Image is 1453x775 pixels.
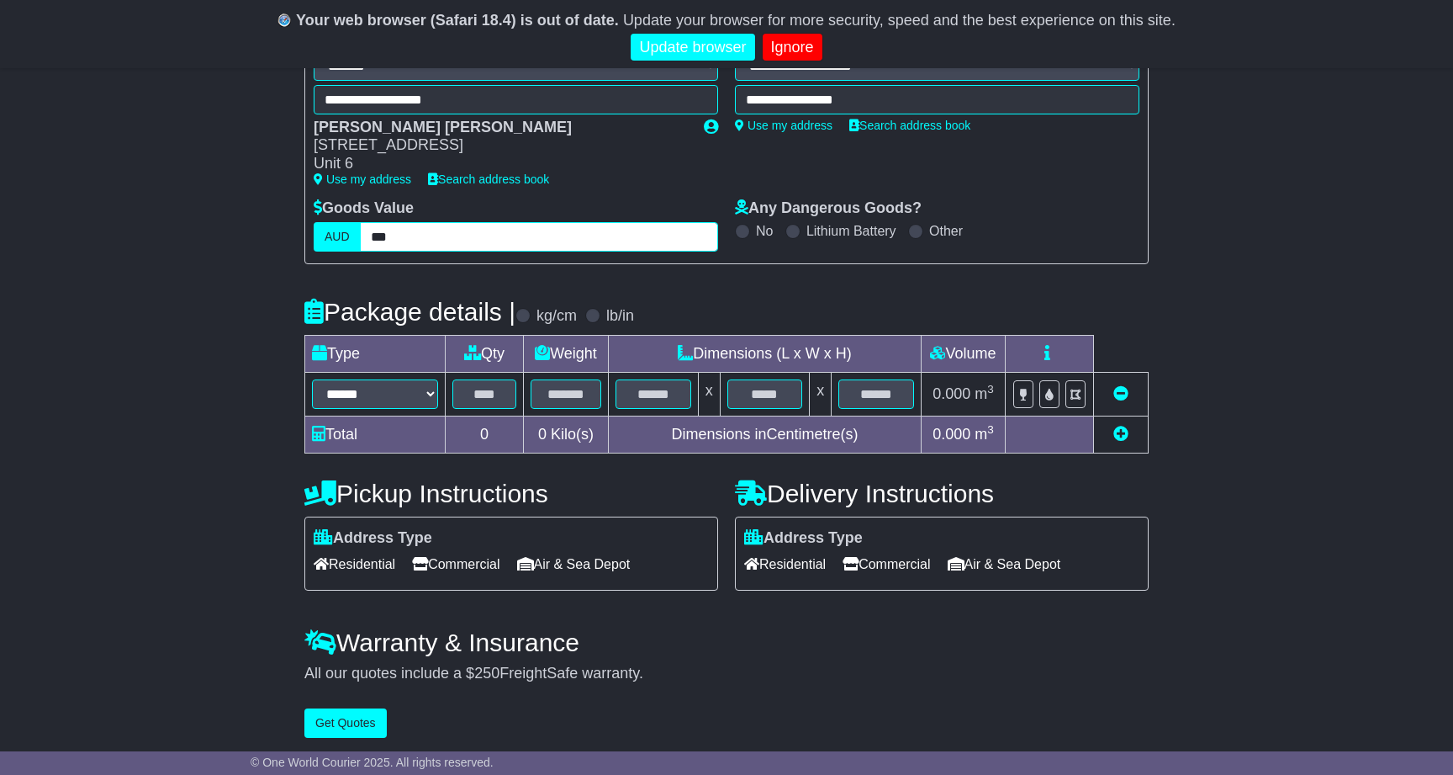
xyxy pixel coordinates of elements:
span: Air & Sea Depot [517,551,631,577]
span: © One World Courier 2025. All rights reserved. [251,756,494,769]
button: Get Quotes [304,709,387,738]
a: Update browser [631,34,754,61]
td: Total [305,416,446,453]
a: Remove this item [1113,385,1128,402]
td: Weight [524,335,609,372]
span: Air & Sea Depot [948,551,1061,577]
td: Type [305,335,446,372]
span: Commercial [843,551,930,577]
td: Dimensions in Centimetre(s) [608,416,921,453]
span: m [975,426,994,443]
span: 0 [538,426,547,443]
h4: Warranty & Insurance [304,629,1149,656]
h4: Delivery Instructions [735,480,1149,507]
a: Add new item [1113,426,1128,443]
td: Kilo(s) [524,416,609,453]
div: Unit 6 [314,155,687,173]
label: Other [929,223,963,239]
td: x [810,372,832,416]
td: x [698,372,720,416]
label: AUD [314,222,361,252]
span: Commercial [412,551,499,577]
span: m [975,385,994,402]
span: Residential [744,551,826,577]
span: Update your browser for more security, speed and the best experience on this site. [623,12,1176,29]
td: 0 [446,416,524,453]
a: Ignore [763,34,822,61]
div: All our quotes include a $ FreightSafe warranty. [304,665,1149,683]
a: Search address book [849,119,970,132]
span: Residential [314,551,395,577]
h4: Package details | [304,298,515,326]
a: Use my address [735,119,832,132]
sup: 3 [987,383,994,395]
label: lb/in [606,307,634,326]
a: Search address book [428,173,549,186]
span: 0.000 [933,385,970,402]
sup: 3 [987,423,994,436]
label: Any Dangerous Goods? [735,199,922,218]
b: Your web browser (Safari 18.4) is out of date. [296,12,619,29]
a: Use my address [314,173,411,186]
h4: Pickup Instructions [304,480,718,507]
div: [PERSON_NAME] [PERSON_NAME] [314,119,687,137]
label: kg/cm [536,307,577,326]
div: [STREET_ADDRESS] [314,136,687,155]
label: No [756,223,773,239]
span: 0.000 [933,426,970,443]
span: 250 [474,665,499,682]
td: Dimensions (L x W x H) [608,335,921,372]
label: Address Type [314,529,432,548]
td: Qty [446,335,524,372]
label: Lithium Battery [806,223,896,239]
td: Volume [921,335,1005,372]
label: Address Type [744,529,863,548]
label: Goods Value [314,199,414,218]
